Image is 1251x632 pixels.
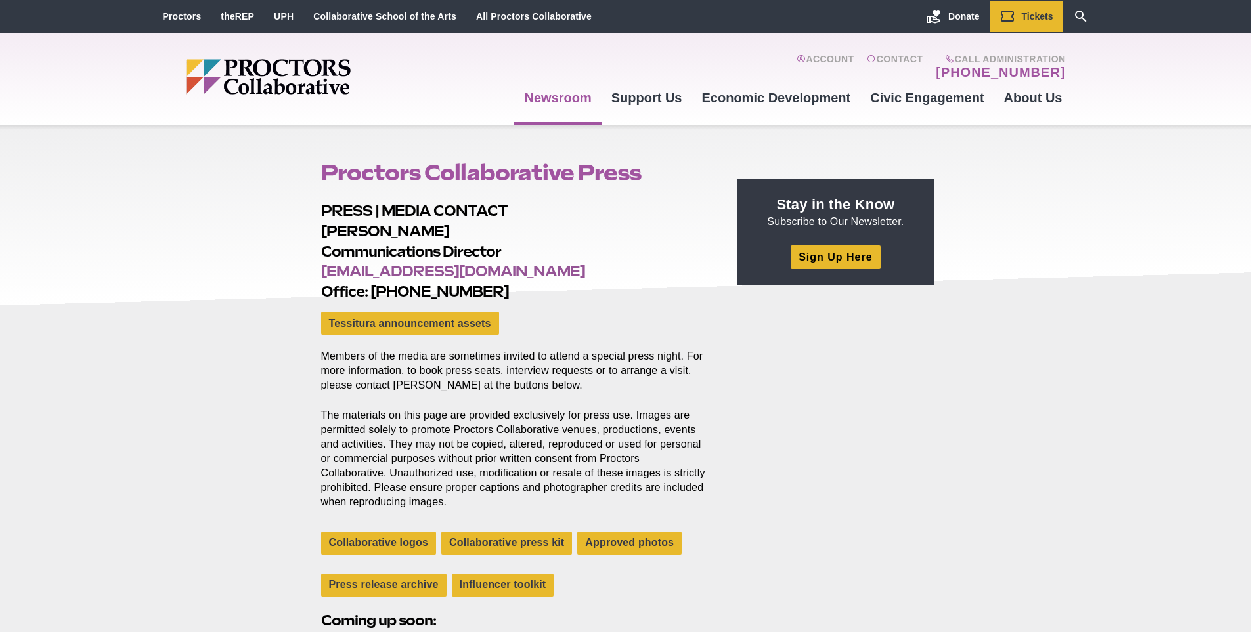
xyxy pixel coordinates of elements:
a: Approved photos [577,532,682,555]
a: Tessitura announcement assets [321,312,499,335]
iframe: Advertisement [737,301,934,465]
a: All Proctors Collaborative [476,11,592,22]
a: Proctors [163,11,202,22]
a: Collaborative logos [321,532,437,555]
a: Search [1063,1,1099,32]
a: Sign Up Here [791,245,880,268]
a: UPH [274,11,294,22]
a: Civic Engagement [860,80,994,116]
h2: PRESS | MEDIA CONTACT [PERSON_NAME] Communications Director Office: [PHONE_NUMBER] [321,201,707,302]
a: Collaborative School of the Arts [313,11,456,22]
a: Account [797,54,854,80]
p: The materials on this page are provided exclusively for press use. Images are permitted solely to... [321,408,707,510]
a: Tickets [990,1,1063,32]
h1: Proctors Collaborative Press [321,160,707,185]
a: [EMAIL_ADDRESS][DOMAIN_NAME] [321,263,585,280]
p: Subscribe to Our Newsletter. [753,195,918,229]
strong: Stay in the Know [777,196,895,213]
p: Members of the media are sometimes invited to attend a special press night. For more information,... [321,349,707,392]
a: Donate [916,1,989,32]
a: theREP [221,11,254,22]
span: Tickets [1022,11,1053,22]
a: Economic Development [692,80,861,116]
a: Newsroom [514,80,601,116]
a: Contact [867,54,923,80]
a: Influencer toolkit [452,574,554,597]
img: Proctors logo [186,59,452,95]
a: Support Us [602,80,692,116]
a: [PHONE_NUMBER] [936,64,1065,80]
a: Press release archive [321,574,447,597]
h2: Coming up soon: [321,610,707,631]
span: Call Administration [932,54,1065,64]
a: Collaborative press kit [441,532,572,555]
span: Donate [948,11,979,22]
a: About Us [994,80,1072,116]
